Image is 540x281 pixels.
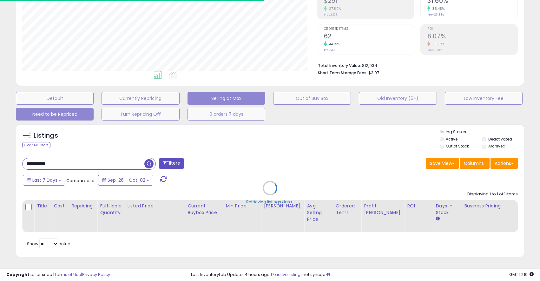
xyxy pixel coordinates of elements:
[509,271,534,278] span: 2025-10-10 12:19 GMT
[427,27,517,31] span: ROI
[324,48,335,52] small: Prev: 43
[191,272,534,278] div: Last InventoryLab Update: 4 hours ago, not synced.
[318,70,367,75] b: Short Term Storage Fees:
[430,6,445,11] small: 35.45%
[324,33,414,41] h2: 62
[359,92,437,105] button: Old Inventory (6+)
[6,272,110,278] div: seller snap | |
[6,271,30,278] strong: Copyright
[327,6,341,11] small: 27.80%
[102,92,179,105] button: Currently Repricing
[327,42,340,47] small: 44.19%
[16,92,94,105] button: Default
[271,271,303,278] a: 17 active listings
[430,42,445,47] small: -11.32%
[324,13,337,16] small: Prev: $228
[427,33,517,41] h2: 8.07%
[246,199,294,205] div: Retrieving listings data..
[273,92,351,105] button: Out of Buy Box
[16,108,94,121] button: Need to be Repriced
[82,271,110,278] a: Privacy Policy
[324,27,414,31] span: Ordered Items
[318,61,513,69] li: $12,934
[54,271,81,278] a: Terms of Use
[427,13,444,16] small: Prev: 23.33%
[427,48,442,52] small: Prev: 9.10%
[318,63,361,68] b: Total Inventory Value:
[102,108,179,121] button: Turn Repricing Off
[188,108,265,121] button: 0 orders 7 days
[188,92,265,105] button: Selling at Max
[368,70,379,76] span: $3.07
[445,92,523,105] button: Low Inventory Fee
